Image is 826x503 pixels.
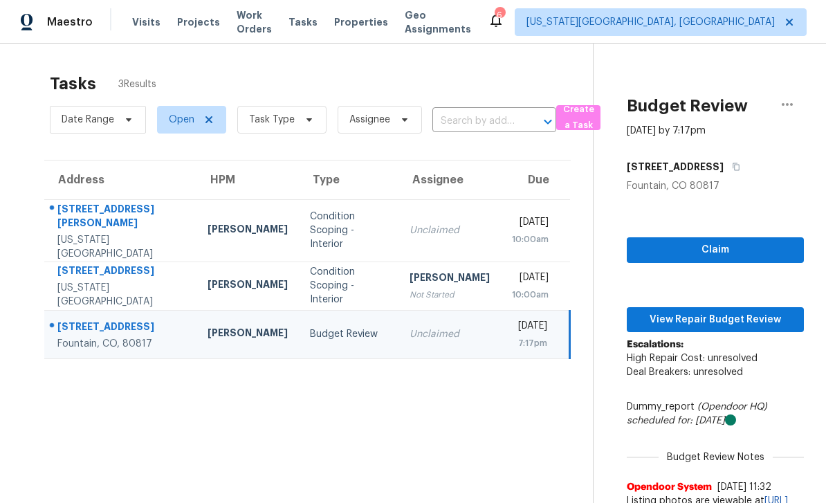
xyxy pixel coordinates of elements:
[410,223,490,237] div: Unclaimed
[627,99,748,113] h2: Budget Review
[627,367,743,377] span: Deal Breakers: unresolved
[659,450,773,464] span: Budget Review Notes
[310,327,387,341] div: Budget Review
[44,161,196,199] th: Address
[627,340,683,349] b: Escalations:
[627,400,804,428] div: Dummy_report
[249,113,295,127] span: Task Type
[208,326,288,343] div: [PERSON_NAME]
[50,77,96,91] h2: Tasks
[526,15,775,29] span: [US_STATE][GEOGRAPHIC_DATA], [GEOGRAPHIC_DATA]
[208,222,288,239] div: [PERSON_NAME]
[405,8,471,36] span: Geo Assignments
[57,202,185,233] div: [STREET_ADDRESS][PERSON_NAME]
[57,281,185,309] div: [US_STATE][GEOGRAPHIC_DATA]
[349,113,390,127] span: Assignee
[627,307,804,333] button: View Repair Budget Review
[627,237,804,263] button: Claim
[432,111,517,132] input: Search by address
[237,8,272,36] span: Work Orders
[538,112,558,131] button: Open
[627,124,706,138] div: [DATE] by 7:17pm
[512,288,549,302] div: 10:00am
[638,241,793,259] span: Claim
[288,17,318,27] span: Tasks
[196,161,299,199] th: HPM
[512,232,549,246] div: 10:00am
[62,113,114,127] span: Date Range
[310,265,387,307] div: Condition Scoping - Interior
[118,77,156,91] span: 3 Results
[697,402,767,412] i: (Opendoor HQ)
[334,15,388,29] span: Properties
[398,161,501,199] th: Assignee
[627,480,712,494] span: Opendoor System
[638,311,793,329] span: View Repair Budget Review
[512,336,548,350] div: 7:17pm
[208,277,288,295] div: [PERSON_NAME]
[169,113,194,127] span: Open
[627,179,804,193] div: Fountain, CO 80817
[57,264,185,281] div: [STREET_ADDRESS]
[299,161,398,199] th: Type
[512,215,549,232] div: [DATE]
[410,327,490,341] div: Unclaimed
[512,319,548,336] div: [DATE]
[627,416,725,426] i: scheduled for: [DATE]
[47,15,93,29] span: Maestro
[177,15,220,29] span: Projects
[57,320,185,337] div: [STREET_ADDRESS]
[627,354,758,363] span: High Repair Cost: unresolved
[495,8,504,22] div: 6
[57,233,185,261] div: [US_STATE][GEOGRAPHIC_DATA]
[57,337,185,351] div: Fountain, CO, 80817
[310,210,387,251] div: Condition Scoping - Interior
[563,102,594,134] span: Create a Task
[717,482,771,492] span: [DATE] 11:32
[410,288,490,302] div: Not Started
[627,160,724,174] h5: [STREET_ADDRESS]
[132,15,160,29] span: Visits
[724,154,742,179] button: Copy Address
[512,271,549,288] div: [DATE]
[556,105,600,130] button: Create a Task
[501,161,570,199] th: Due
[410,271,490,288] div: [PERSON_NAME]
